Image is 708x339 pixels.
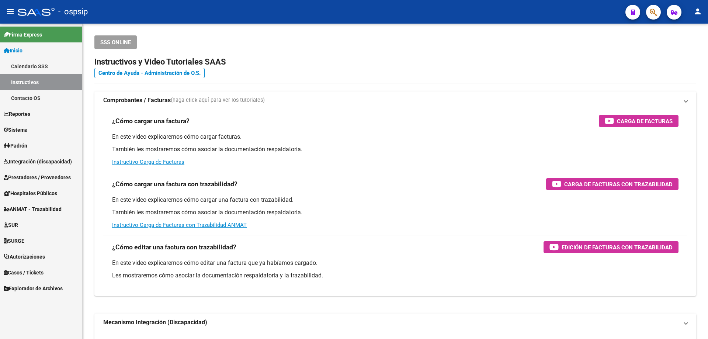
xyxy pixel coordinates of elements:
[6,7,15,16] mat-icon: menu
[4,205,62,213] span: ANMAT - Trazabilidad
[112,242,236,252] h3: ¿Cómo editar una factura con trazabilidad?
[112,196,678,204] p: En este video explicaremos cómo cargar una factura con trazabilidad.
[58,4,88,20] span: - ospsip
[4,126,28,134] span: Sistema
[4,237,24,245] span: SURGE
[617,117,673,126] span: Carga de Facturas
[94,68,205,78] a: Centro de Ayuda - Administración de O.S.
[171,96,265,104] span: (haga click aquí para ver los tutoriales)
[599,115,678,127] button: Carga de Facturas
[112,145,678,153] p: También les mostraremos cómo asociar la documentación respaldatoria.
[112,208,678,217] p: También les mostraremos cómo asociar la documentación respaldatoria.
[4,173,71,181] span: Prestadores / Proveedores
[112,222,247,228] a: Instructivo Carga de Facturas con Trazabilidad ANMAT
[4,110,30,118] span: Reportes
[544,241,678,253] button: Edición de Facturas con Trazabilidad
[94,55,696,69] h2: Instructivos y Video Tutoriales SAAS
[94,314,696,331] mat-expansion-panel-header: Mecanismo Integración (Discapacidad)
[564,180,673,189] span: Carga de Facturas con Trazabilidad
[4,269,44,277] span: Casos / Tickets
[4,189,57,197] span: Hospitales Públicos
[112,159,184,165] a: Instructivo Carga de Facturas
[112,179,237,189] h3: ¿Cómo cargar una factura con trazabilidad?
[103,96,171,104] strong: Comprobantes / Facturas
[103,318,207,326] strong: Mecanismo Integración (Discapacidad)
[4,142,27,150] span: Padrón
[94,35,137,49] button: SSS ONLINE
[683,314,701,332] iframe: Intercom live chat
[112,259,678,267] p: En este video explicaremos cómo editar una factura que ya habíamos cargado.
[94,91,696,109] mat-expansion-panel-header: Comprobantes / Facturas(haga click aquí para ver los tutoriales)
[94,109,696,296] div: Comprobantes / Facturas(haga click aquí para ver los tutoriales)
[546,178,678,190] button: Carga de Facturas con Trazabilidad
[4,46,22,55] span: Inicio
[4,221,18,229] span: SUR
[112,133,678,141] p: En este video explicaremos cómo cargar facturas.
[4,284,63,293] span: Explorador de Archivos
[4,158,72,166] span: Integración (discapacidad)
[562,243,673,252] span: Edición de Facturas con Trazabilidad
[693,7,702,16] mat-icon: person
[4,31,42,39] span: Firma Express
[4,253,45,261] span: Autorizaciones
[112,116,190,126] h3: ¿Cómo cargar una factura?
[100,39,131,46] span: SSS ONLINE
[112,271,678,280] p: Les mostraremos cómo asociar la documentación respaldatoria y la trazabilidad.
